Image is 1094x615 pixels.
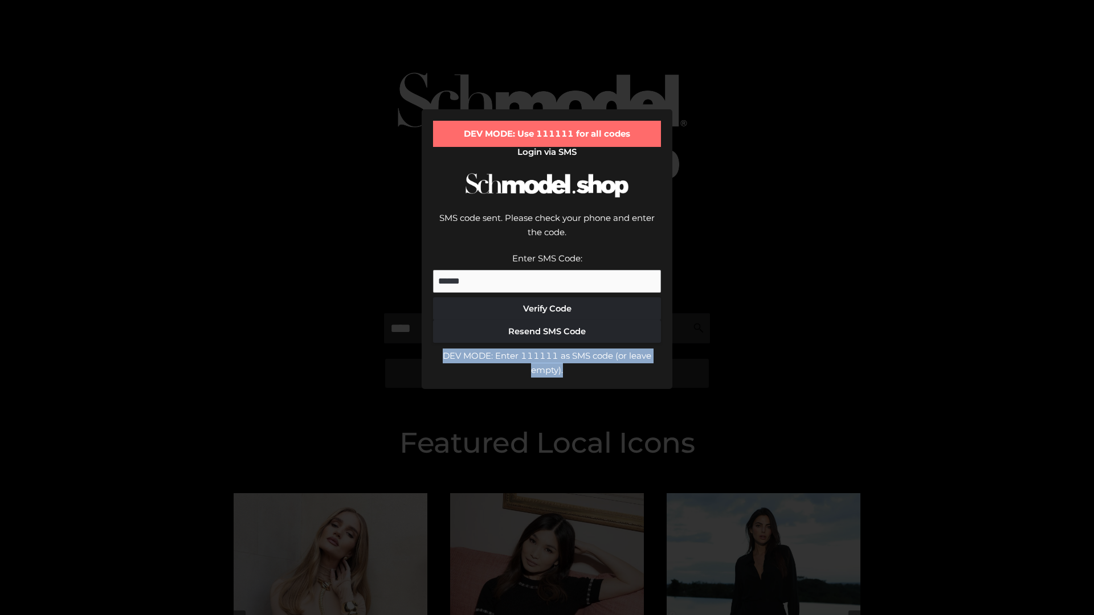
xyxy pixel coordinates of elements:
div: SMS code sent. Please check your phone and enter the code. [433,211,661,251]
div: DEV MODE: Use 111111 for all codes [433,121,661,147]
button: Verify Code [433,297,661,320]
label: Enter SMS Code: [512,253,582,264]
img: Schmodel Logo [462,163,632,208]
button: Resend SMS Code [433,320,661,343]
h2: Login via SMS [433,147,661,157]
div: DEV MODE: Enter 111111 as SMS code (or leave empty). [433,348,661,378]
